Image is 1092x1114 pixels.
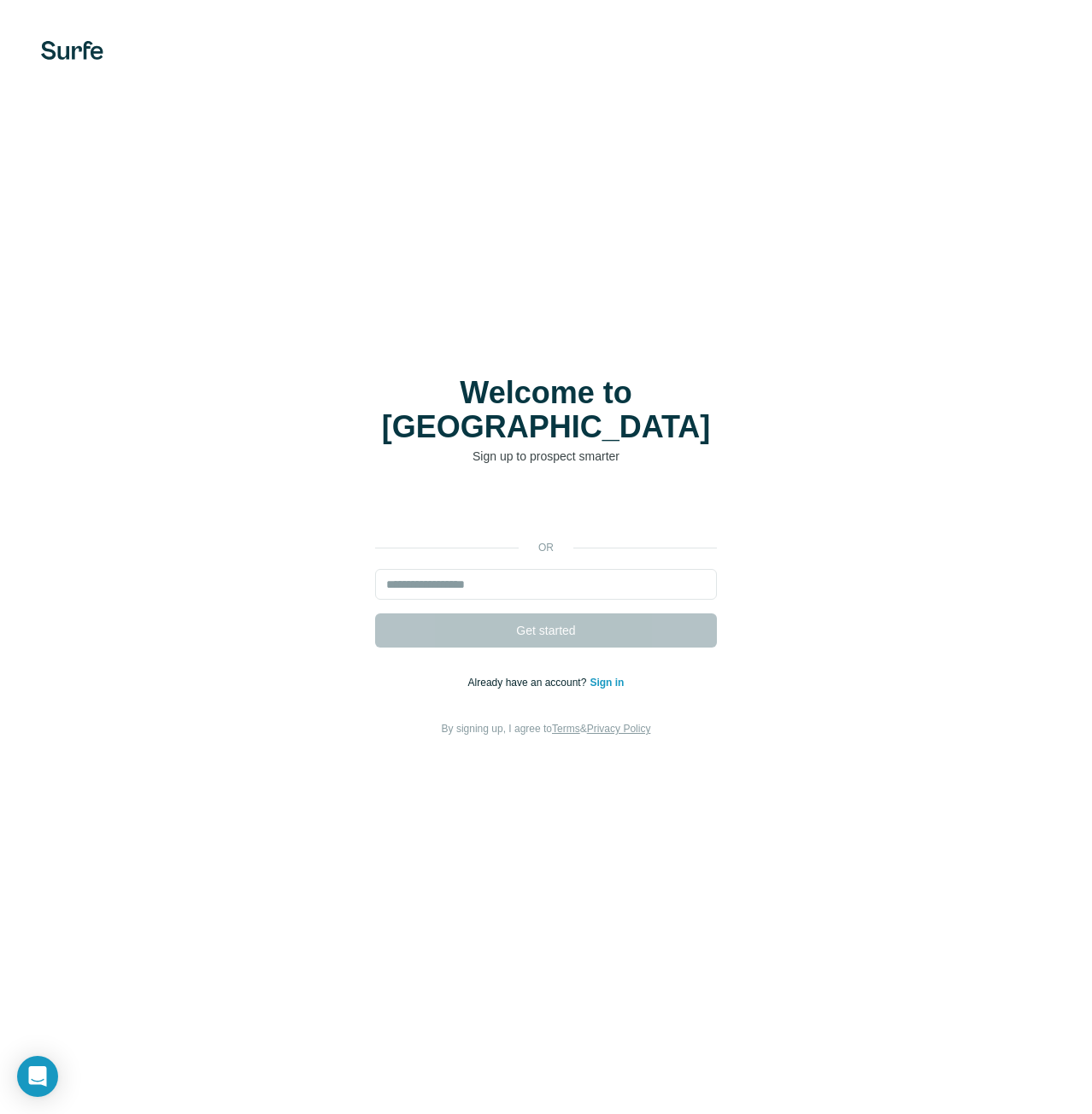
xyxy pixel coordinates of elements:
[17,1056,58,1097] div: Open Intercom Messenger
[552,723,580,735] a: Terms
[41,41,103,60] img: Surfe's logo
[375,448,717,465] p: Sign up to prospect smarter
[442,723,651,735] span: By signing up, I agree to &
[468,677,590,689] span: Already have an account?
[587,723,651,735] a: Privacy Policy
[519,540,573,555] p: or
[375,376,717,444] h1: Welcome to [GEOGRAPHIC_DATA]
[367,490,725,528] iframe: Sign in with Google Button
[590,677,624,689] a: Sign in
